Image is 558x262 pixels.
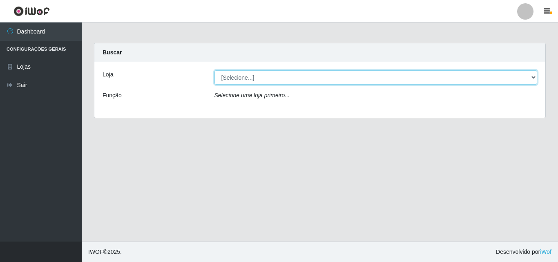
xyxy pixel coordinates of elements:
[103,70,113,79] label: Loja
[103,91,122,100] label: Função
[88,248,122,256] span: © 2025 .
[103,49,122,56] strong: Buscar
[214,92,290,99] i: Selecione uma loja primeiro...
[496,248,551,256] span: Desenvolvido por
[540,249,551,255] a: iWof
[13,6,50,16] img: CoreUI Logo
[88,249,103,255] span: IWOF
